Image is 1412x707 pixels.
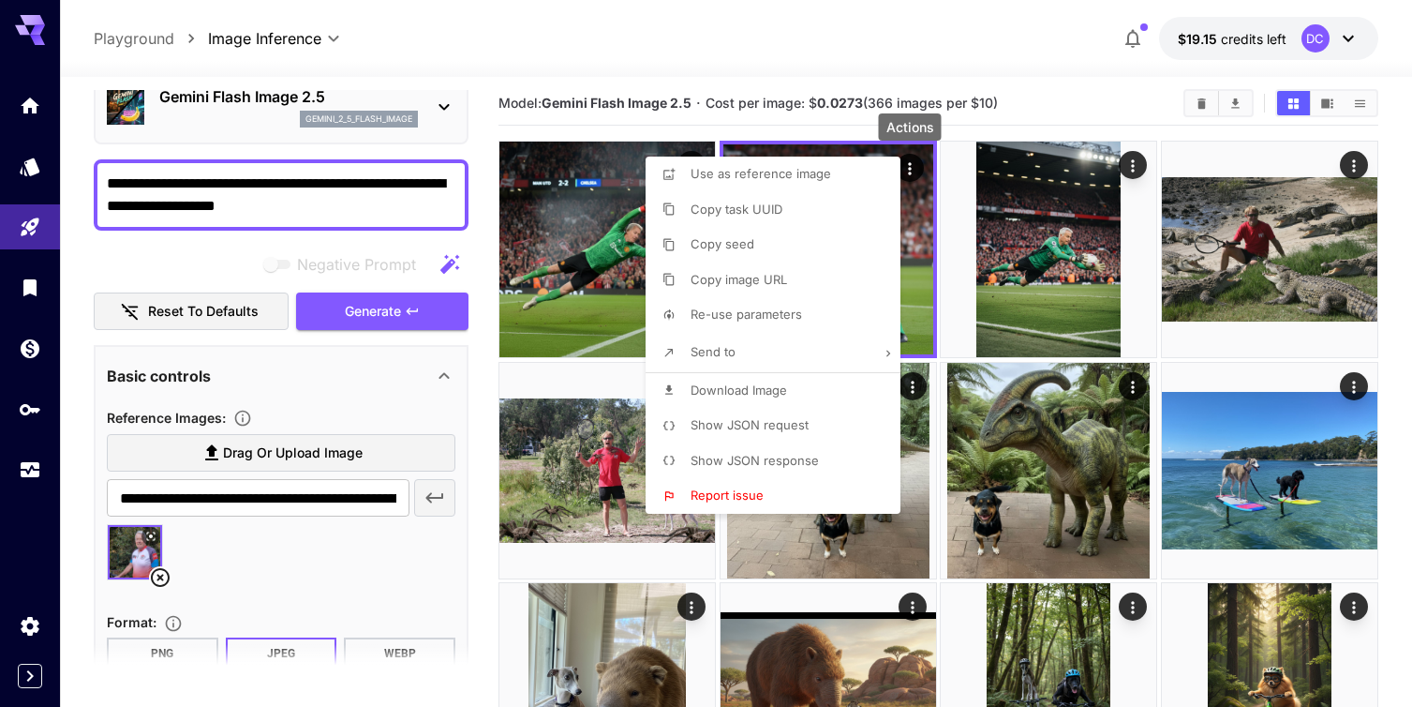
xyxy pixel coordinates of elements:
span: Copy task UUID [691,202,782,217]
span: Use as reference image [691,166,831,181]
span: Report issue [691,488,764,503]
div: Actions [879,113,942,141]
span: Re-use parameters [691,307,802,322]
span: Send to [691,344,736,359]
span: Download Image [691,383,787,398]
span: Show JSON request [691,417,809,432]
span: Copy image URL [691,272,787,287]
span: Copy seed [691,236,754,251]
span: Show JSON response [691,453,819,468]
